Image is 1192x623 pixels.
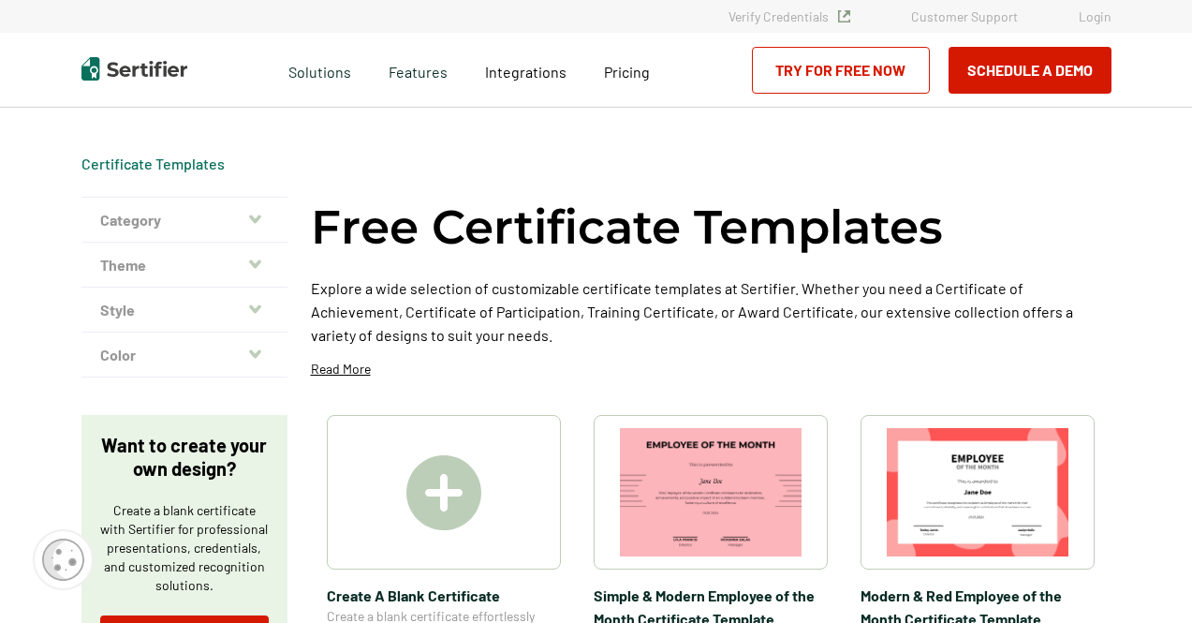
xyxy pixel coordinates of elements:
[100,434,269,481] p: Want to create your own design?
[81,155,225,172] a: Certificate Templates
[728,8,850,24] a: Verify Credentials
[81,243,287,288] button: Theme
[327,584,561,607] span: Create A Blank Certificate
[604,63,650,81] span: Pricing
[949,47,1111,94] button: Schedule a Demo
[81,155,225,173] span: Certificate Templates
[288,58,351,82] span: Solutions
[485,63,567,81] span: Integrations
[389,58,448,82] span: Features
[42,539,84,581] img: Cookie Popup Icon
[485,58,567,82] a: Integrations
[311,197,943,258] h1: Free Certificate Templates
[81,333,287,378] button: Color
[311,276,1111,347] p: Explore a wide selection of customizable certificate templates at Sertifier. Whether you need a C...
[311,360,371,378] p: Read More
[81,155,225,173] div: Breadcrumb
[911,8,1018,24] a: Customer Support
[1079,8,1111,24] a: Login
[752,47,930,94] a: Try for Free Now
[620,428,802,556] img: Simple & Modern Employee of the Month Certificate Template
[81,198,287,243] button: Category
[81,288,287,333] button: Style
[887,428,1068,556] img: Modern & Red Employee of the Month Certificate Template
[406,455,481,530] img: Create A Blank Certificate
[100,501,269,595] p: Create a blank certificate with Sertifier for professional presentations, credentials, and custom...
[838,10,850,22] img: Verified
[81,57,187,81] img: Sertifier | Digital Credentialing Platform
[604,58,650,82] a: Pricing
